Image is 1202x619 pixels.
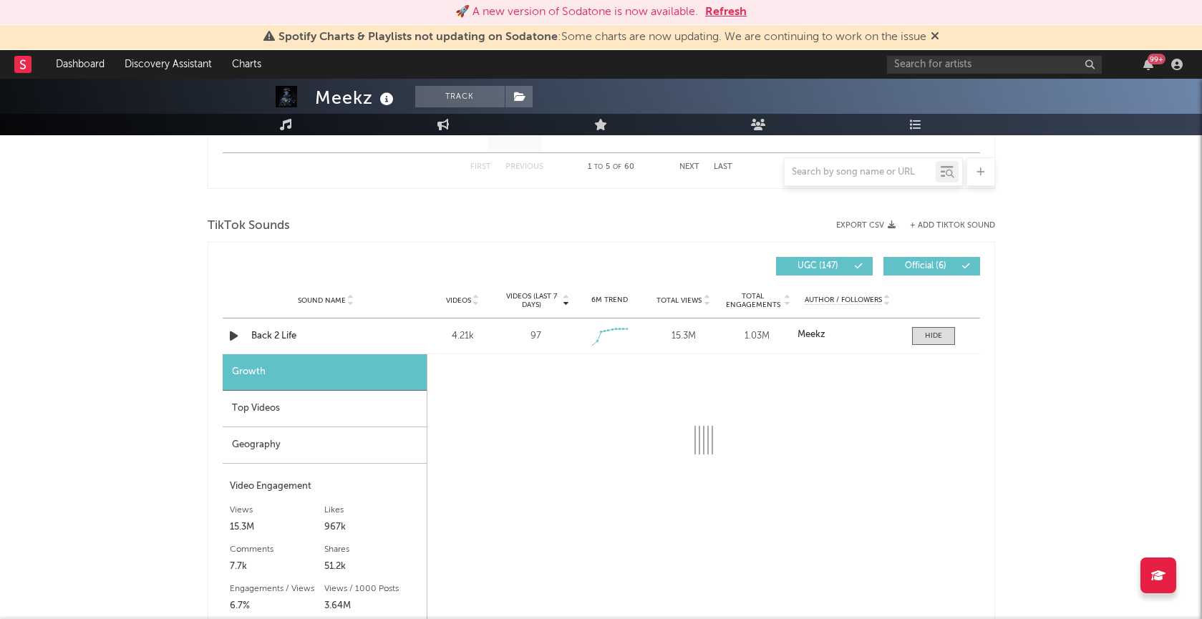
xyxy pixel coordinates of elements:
div: Top Videos [223,391,427,427]
div: 99 + [1148,54,1165,64]
div: 4.21k [430,329,496,343]
span: Official ( 6 ) [893,262,959,270]
span: : Some charts are now updating. We are continuing to work on the issue [278,31,926,43]
div: 51.2k [324,558,420,575]
button: 99+ [1143,59,1153,70]
a: Discovery Assistant [115,50,222,79]
a: Charts [222,50,271,79]
div: 🚀 A new version of Sodatone is now available. [455,4,698,21]
strong: Meekz [798,330,825,339]
div: Shares [324,541,420,558]
div: 7.7k [230,558,325,575]
input: Search for artists [887,56,1102,74]
div: Video Engagement [230,478,420,495]
a: Meekz [798,330,897,340]
button: Track [415,86,505,107]
div: 15.3M [650,329,717,343]
div: Comments [230,541,325,558]
div: Meekz [315,86,397,109]
div: Likes [324,502,420,519]
div: 967k [324,519,420,536]
span: Videos (last 7 days) [503,292,561,309]
span: Spotify Charts & Playlists not updating on Sodatone [278,31,558,43]
span: Dismiss [931,31,939,43]
a: Back 2 Life [251,329,401,343]
div: Geography [223,427,427,464]
span: Total Views [656,296,702,305]
div: 15.3M [230,519,325,536]
button: UGC(147) [776,257,873,276]
div: Growth [223,354,427,391]
span: Videos [446,296,471,305]
span: TikTok Sounds [208,218,290,235]
div: Engagements / Views [230,580,325,598]
span: Author / Followers [805,296,882,305]
div: 6M Trend [576,295,643,306]
button: Refresh [705,4,747,21]
div: 6.7% [230,598,325,615]
span: Sound Name [298,296,346,305]
button: Export CSV [836,221,896,230]
div: Views / 1000 Posts [324,580,420,598]
div: 1.03M [724,329,790,343]
input: Search by song name or URL [785,167,936,178]
a: Dashboard [46,50,115,79]
span: Total Engagements [724,292,782,309]
div: 3.64M [324,598,420,615]
div: 97 [530,329,541,343]
button: Official(6) [883,257,980,276]
button: + Add TikTok Sound [896,222,995,230]
span: UGC ( 147 ) [785,262,851,270]
div: Views [230,502,325,519]
button: + Add TikTok Sound [910,222,995,230]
